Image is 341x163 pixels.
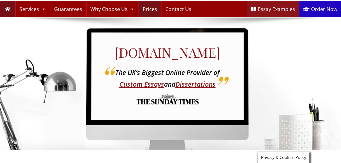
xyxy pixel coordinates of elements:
a: Guarantees [50,1,86,17]
a: Prices [139,1,161,17]
a: Essay Examples [247,1,299,17]
a: Order Now [299,1,341,17]
a: Contact Us [162,1,195,17]
a: Why Choose Us [87,1,138,17]
a: Services [16,1,50,17]
i: The UK’s Biggest Online Provider of and [115,68,219,89]
a: Custom Essays [119,80,164,89]
span: Privacy & Cookies Policy [261,154,306,160]
h1: [DOMAIN_NAME] [115,44,220,60]
a: Dissertations [175,80,216,89]
img: the sunday times [136,90,199,108]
